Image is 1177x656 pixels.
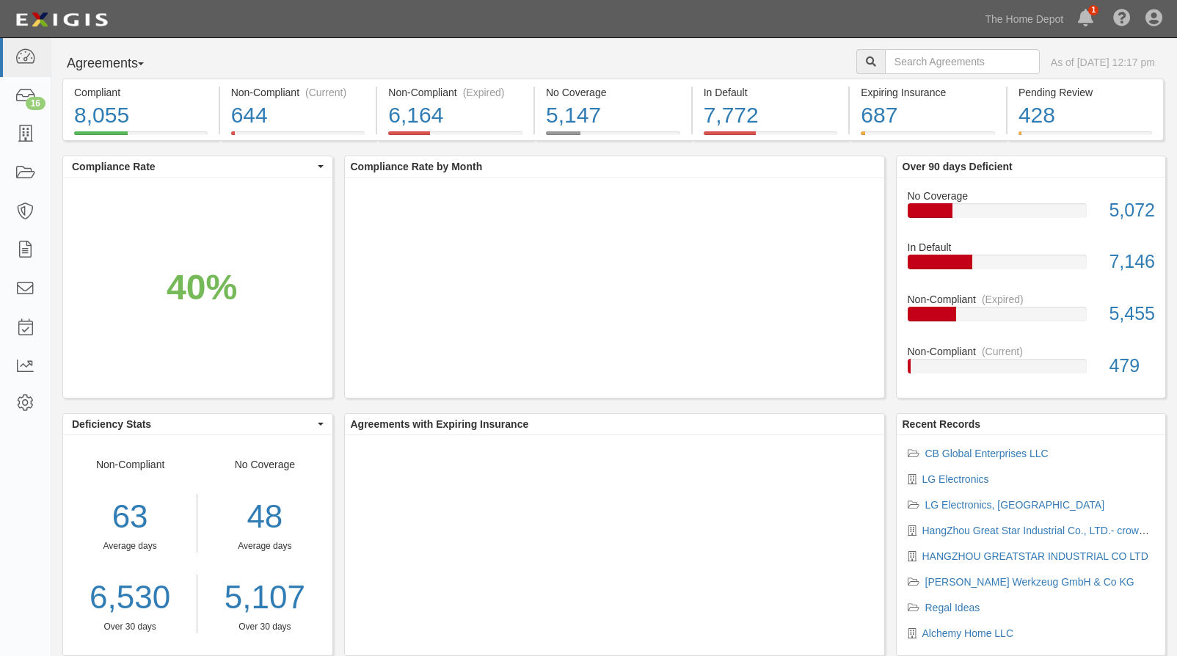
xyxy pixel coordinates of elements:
[978,4,1071,34] a: The Home Depot
[897,240,1166,255] div: In Default
[925,448,1049,459] a: CB Global Enterprises LLC
[1051,55,1155,70] div: As of [DATE] 12:17 pm
[63,621,197,633] div: Over 30 days
[63,156,332,177] button: Compliance Rate
[63,457,197,633] div: Non-Compliant
[922,550,1148,562] a: HANGZHOU GREATSTAR INDUSTRIAL CO LTD
[903,161,1013,172] b: Over 90 days Deficient
[908,189,1155,241] a: No Coverage5,072
[1098,301,1165,327] div: 5,455
[922,627,1014,639] a: Alchemy Home LLC
[704,85,838,100] div: In Default
[897,292,1166,307] div: Non-Compliant
[546,85,680,100] div: No Coverage
[388,85,522,100] div: Non-Compliant (Expired)
[167,261,237,312] div: 40%
[903,418,981,430] b: Recent Records
[861,100,995,131] div: 687
[62,131,219,143] a: Compliant8,055
[231,100,365,131] div: 644
[388,100,522,131] div: 6,164
[925,576,1134,588] a: [PERSON_NAME] Werkzeug GmbH & Co KG
[922,473,989,485] a: LG Electronics
[208,494,321,540] div: 48
[74,100,208,131] div: 8,055
[897,189,1166,203] div: No Coverage
[63,414,332,434] button: Deficiency Stats
[463,85,505,100] div: (Expired)
[220,131,376,143] a: Non-Compliant(Current)644
[535,131,691,143] a: No Coverage5,147
[982,292,1024,307] div: (Expired)
[925,499,1105,511] a: LG Electronics, [GEOGRAPHIC_DATA]
[1113,10,1131,28] i: Help Center - Complianz
[351,418,529,430] b: Agreements with Expiring Insurance
[1098,249,1165,275] div: 7,146
[693,131,849,143] a: In Default7,772
[26,97,45,110] div: 16
[704,100,838,131] div: 7,772
[908,344,1155,385] a: Non-Compliant(Current)479
[377,131,533,143] a: Non-Compliant(Expired)6,164
[850,131,1006,143] a: Expiring Insurance687
[861,85,995,100] div: Expiring Insurance
[231,85,365,100] div: Non-Compliant (Current)
[1007,131,1164,143] a: Pending Review428
[982,344,1023,359] div: (Current)
[1019,100,1152,131] div: 428
[922,525,1165,536] a: HangZhou Great Star Industrial Co., LTD.- crown bolt
[305,85,346,100] div: (Current)
[197,457,332,633] div: No Coverage
[908,292,1155,344] a: Non-Compliant(Expired)5,455
[208,621,321,633] div: Over 30 days
[63,575,197,621] a: 6,530
[1098,197,1165,224] div: 5,072
[351,161,483,172] b: Compliance Rate by Month
[1019,85,1152,100] div: Pending Review
[885,49,1040,74] input: Search Agreements
[897,344,1166,359] div: Non-Compliant
[72,159,314,174] span: Compliance Rate
[546,100,680,131] div: 5,147
[208,540,321,553] div: Average days
[925,602,980,613] a: Regal Ideas
[62,49,172,79] button: Agreements
[11,7,112,33] img: logo-5460c22ac91f19d4615b14bd174203de0afe785f0fc80cf4dbbc73dc1793850b.png
[74,85,208,100] div: Compliant
[908,240,1155,292] a: In Default7,146
[63,540,197,553] div: Average days
[1098,353,1165,379] div: 479
[208,575,321,621] a: 5,107
[72,417,314,431] span: Deficiency Stats
[63,494,197,540] div: 63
